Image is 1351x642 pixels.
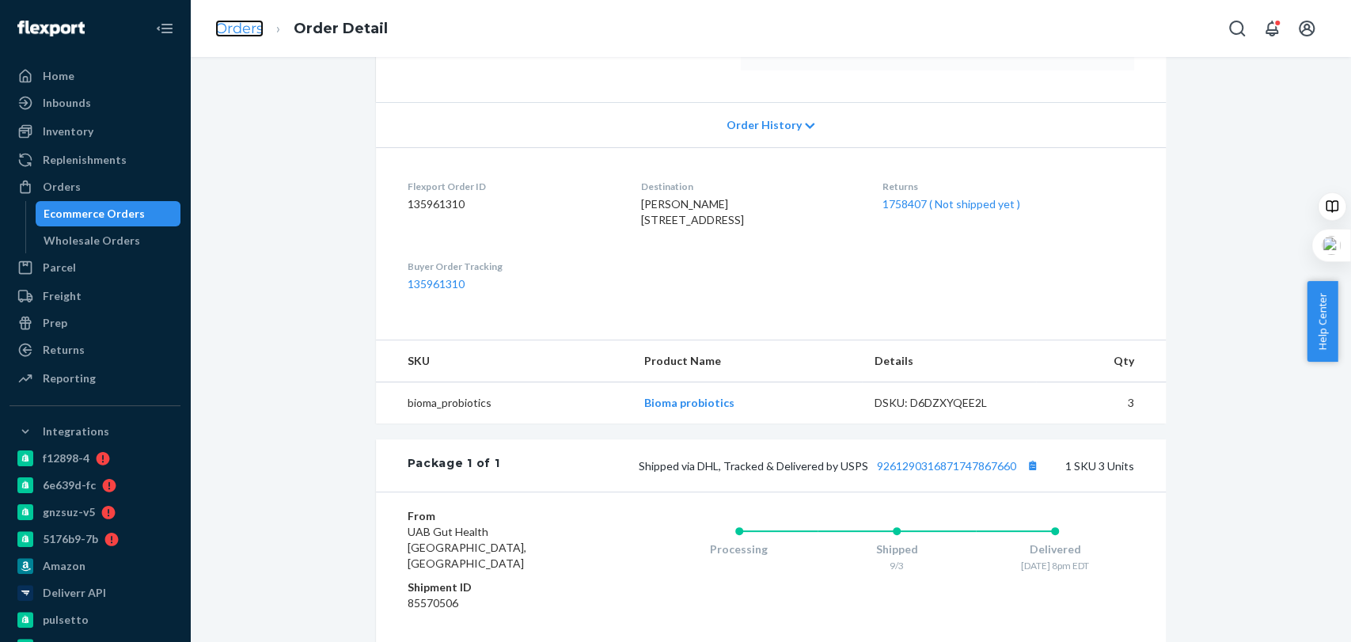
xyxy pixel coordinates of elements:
[408,180,616,193] dt: Flexport Order ID
[203,6,400,52] ol: breadcrumbs
[43,68,74,84] div: Home
[44,233,140,249] div: Wholesale Orders
[9,446,180,471] a: f12898-4
[9,473,180,498] a: 6e639d-fc
[976,541,1134,557] div: Delivered
[9,366,180,391] a: Reporting
[43,123,93,139] div: Inventory
[36,228,181,253] a: Wholesale Orders
[9,174,180,199] a: Orders
[818,559,976,572] div: 9/3
[1036,382,1166,424] td: 3
[43,179,81,195] div: Orders
[1256,13,1288,44] button: Open notifications
[149,13,180,44] button: Close Navigation
[9,63,180,89] a: Home
[43,315,67,331] div: Prep
[43,288,82,304] div: Freight
[877,459,1016,473] a: 9261290316871747867660
[294,20,388,37] a: Order Detail
[499,455,1133,476] div: 1 SKU 3 Units
[43,95,91,111] div: Inbounds
[9,580,180,606] a: Deliverr API
[408,595,597,611] dd: 85570506
[408,277,465,291] a: 135961310
[1036,340,1166,382] th: Qty
[43,612,89,628] div: pulsetto
[43,152,127,168] div: Replenishments
[43,370,96,386] div: Reporting
[408,579,597,595] dt: Shipment ID
[43,504,95,520] div: gnzsuz-v5
[1221,13,1253,44] button: Open Search Box
[43,531,98,547] div: 5176b9-7b
[639,459,1043,473] span: Shipped via DHL, Tracked & Delivered by USPS
[660,541,818,557] div: Processing
[632,340,862,382] th: Product Name
[641,180,857,193] dt: Destination
[9,337,180,363] a: Returns
[36,201,181,226] a: Ecommerce Orders
[9,310,180,336] a: Prep
[818,541,976,557] div: Shipped
[43,450,89,466] div: f12898-4
[644,396,734,409] a: Bioma probiotics
[882,180,1133,193] dt: Returns
[408,525,526,570] span: UAB Gut Health [GEOGRAPHIC_DATA], [GEOGRAPHIC_DATA]
[976,559,1134,572] div: [DATE] 8pm EDT
[1291,13,1323,44] button: Open account menu
[215,20,264,37] a: Orders
[17,21,85,36] img: Flexport logo
[408,455,500,476] div: Package 1 of 1
[9,119,180,144] a: Inventory
[9,147,180,173] a: Replenishments
[1023,455,1043,476] button: Copy tracking number
[9,607,180,633] a: pulsetto
[9,90,180,116] a: Inbounds
[43,260,76,275] div: Parcel
[43,342,85,358] div: Returns
[408,196,616,212] dd: 135961310
[9,500,180,525] a: gnzsuz-v5
[408,508,597,524] dt: From
[43,424,109,439] div: Integrations
[1307,281,1338,362] button: Help Center
[43,585,106,601] div: Deliverr API
[882,197,1020,211] a: 1758407 ( Not shipped yet )
[9,419,180,444] button: Integrations
[875,395,1023,411] div: DSKU: D6DZXYQEE2L
[376,382,632,424] td: bioma_probiotics
[44,206,145,222] div: Ecommerce Orders
[9,255,180,280] a: Parcel
[43,558,85,574] div: Amazon
[862,340,1036,382] th: Details
[9,553,180,579] a: Amazon
[9,526,180,552] a: 5176b9-7b
[408,260,616,273] dt: Buyer Order Tracking
[9,283,180,309] a: Freight
[641,197,744,226] span: [PERSON_NAME] [STREET_ADDRESS]
[376,340,632,382] th: SKU
[43,477,96,493] div: 6e639d-fc
[726,117,801,133] span: Order History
